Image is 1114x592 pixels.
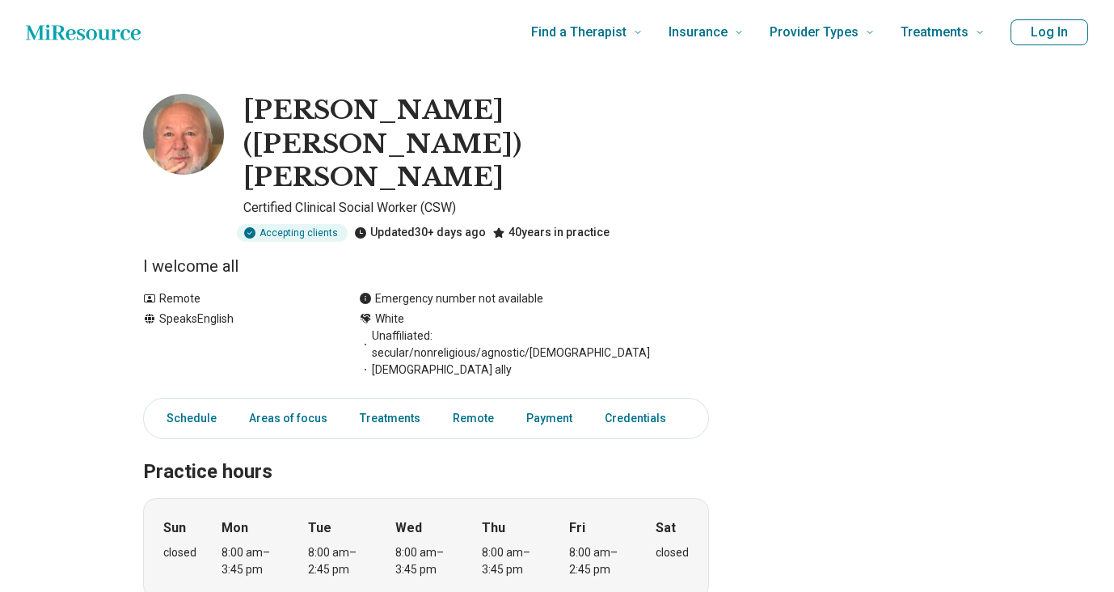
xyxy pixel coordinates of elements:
div: Speaks English [143,311,327,378]
strong: Thu [482,518,505,538]
p: Certified Clinical Social Worker (CSW) [243,198,709,218]
span: [DEMOGRAPHIC_DATA] ally [359,362,512,378]
span: White [375,311,404,328]
span: Treatments [901,21,968,44]
h1: [PERSON_NAME] ([PERSON_NAME]) [PERSON_NAME] [243,94,709,195]
div: 8:00 am – 3:45 pm [395,544,458,578]
div: closed [163,544,196,561]
a: Home page [26,16,141,49]
div: closed [656,544,689,561]
span: Provider Types [770,21,859,44]
img: Thomas Hall, Certified Clinical Social Worker (CSW) [143,94,224,175]
div: 8:00 am – 2:45 pm [569,544,631,578]
span: Find a Therapist [531,21,627,44]
strong: Fri [569,518,585,538]
div: Remote [143,290,327,307]
a: Payment [517,402,582,435]
span: Unaffiliated: secular/nonreligious/agnostic/[DEMOGRAPHIC_DATA] [359,328,709,362]
div: 8:00 am – 3:45 pm [222,544,284,578]
a: Schedule [147,402,226,435]
strong: Sat [656,518,676,538]
strong: Tue [308,518,331,538]
button: Log In [1011,19,1088,45]
span: Insurance [669,21,728,44]
a: Treatments [350,402,430,435]
div: 40 years in practice [492,224,610,242]
a: Remote [443,402,504,435]
a: Areas of focus [239,402,337,435]
strong: Sun [163,518,186,538]
div: Updated 30+ days ago [354,224,486,242]
div: Emergency number not available [359,290,543,307]
p: I welcome all [143,255,709,277]
strong: Wed [395,518,422,538]
div: Accepting clients [237,224,348,242]
div: 8:00 am – 3:45 pm [482,544,544,578]
strong: Mon [222,518,248,538]
a: Credentials [595,402,686,435]
h2: Practice hours [143,420,709,486]
div: 8:00 am – 2:45 pm [308,544,370,578]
